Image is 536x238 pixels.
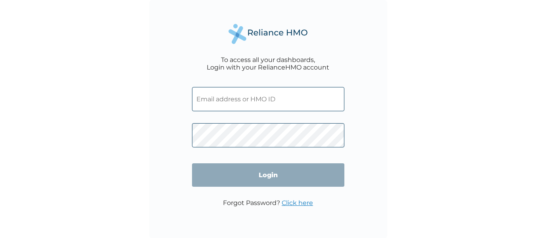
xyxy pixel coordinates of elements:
[282,199,313,207] a: Click here
[192,163,344,187] input: Login
[192,87,344,111] input: Email address or HMO ID
[229,24,308,44] img: Reliance Health's Logo
[223,199,313,207] p: Forgot Password?
[207,56,329,71] div: To access all your dashboards, Login with your RelianceHMO account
